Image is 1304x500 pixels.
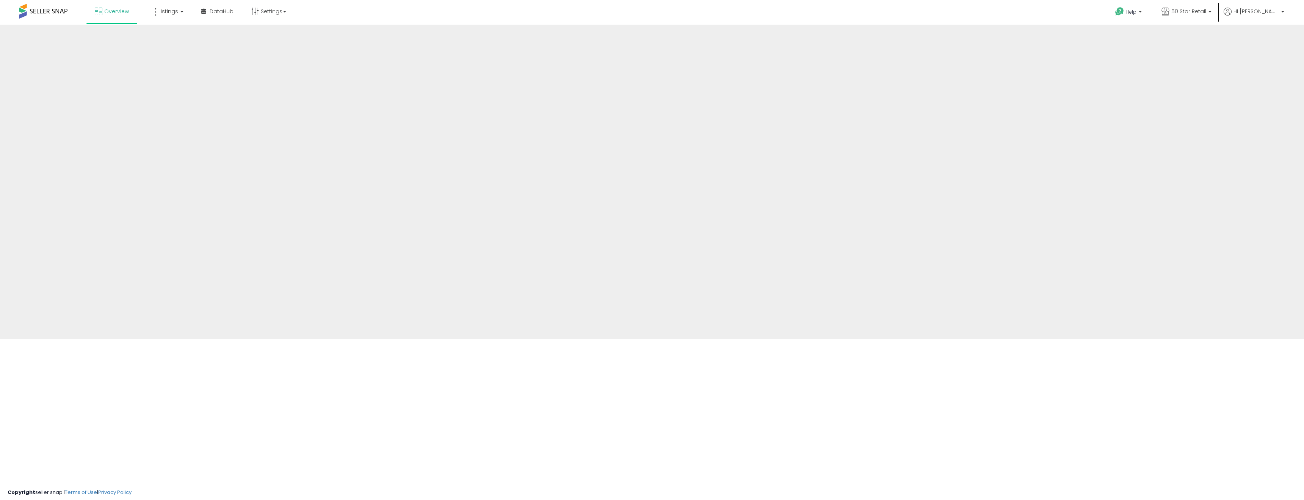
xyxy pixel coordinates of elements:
span: Help [1126,9,1136,15]
span: Listings [158,8,178,15]
span: Overview [104,8,129,15]
span: 50 Star Retail [1171,8,1206,15]
a: Hi [PERSON_NAME] [1224,8,1284,25]
span: Hi [PERSON_NAME] [1233,8,1279,15]
i: Get Help [1115,7,1124,16]
span: DataHub [210,8,234,15]
a: Help [1109,1,1149,25]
